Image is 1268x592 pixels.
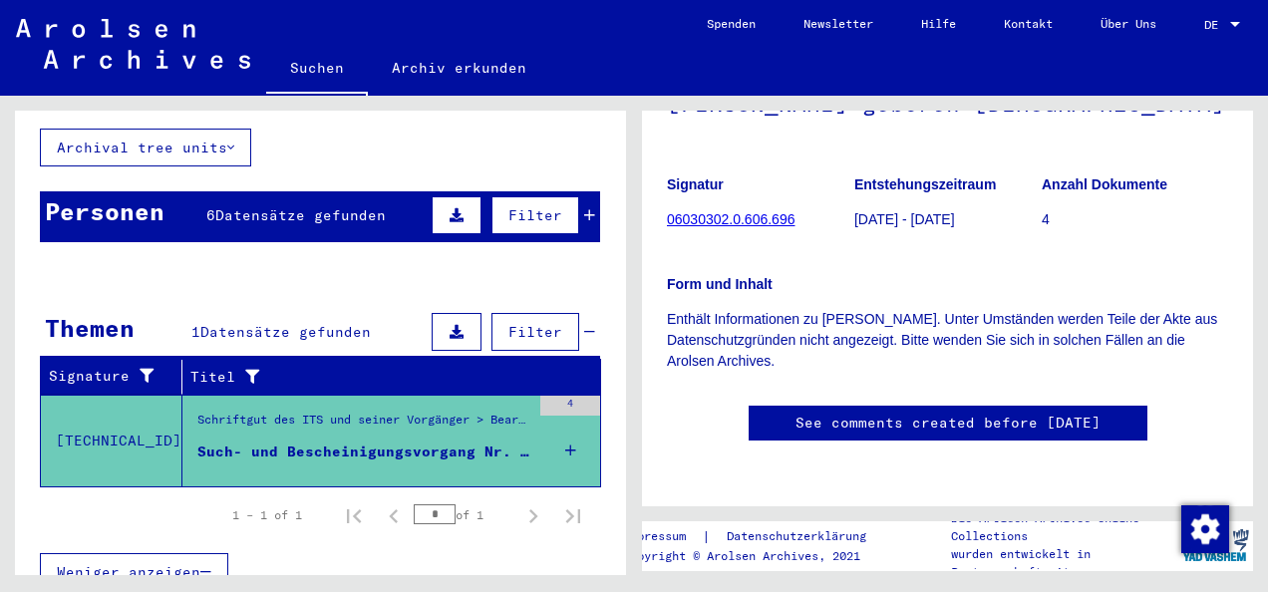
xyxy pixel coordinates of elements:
[1181,505,1229,553] img: Zustimmung ändern
[1178,520,1253,570] img: yv_logo.png
[16,19,250,69] img: Arolsen_neg.svg
[1042,209,1228,230] p: 4
[49,361,186,393] div: Signature
[40,553,228,591] button: Weniger anzeigen
[40,129,251,166] button: Archival tree units
[951,509,1176,545] p: Die Arolsen Archives Online-Collections
[368,44,550,92] a: Archiv erkunden
[491,313,579,351] button: Filter
[623,526,890,547] div: |
[854,176,996,192] b: Entstehungszeitraum
[553,495,593,535] button: Last page
[197,411,530,439] div: Schriftgut des ITS und seiner Vorgänger > Bearbeitung von Anfragen > Fallbezogene [MEDICAL_DATA] ...
[190,367,561,388] div: Titel
[374,495,414,535] button: Previous page
[667,211,794,227] a: 06030302.0.606.696
[491,196,579,234] button: Filter
[334,495,374,535] button: First page
[623,547,890,565] p: Copyright © Arolsen Archives, 2021
[623,526,702,547] a: Impressum
[513,495,553,535] button: Next page
[854,209,1041,230] p: [DATE] - [DATE]
[57,563,200,581] span: Weniger anzeigen
[508,206,562,224] span: Filter
[266,44,368,96] a: Suchen
[215,206,386,224] span: Datensätze gefunden
[711,526,890,547] a: Datenschutzerklärung
[667,276,773,292] b: Form und Inhalt
[1042,176,1167,192] b: Anzahl Dokumente
[667,176,724,192] b: Signatur
[49,366,166,387] div: Signature
[206,206,215,224] span: 6
[190,361,581,393] div: Titel
[45,193,164,229] div: Personen
[508,323,562,341] span: Filter
[795,413,1101,434] a: See comments created before [DATE]
[667,309,1228,372] p: Enthält Informationen zu [PERSON_NAME]. Unter Umständen werden Teile der Akte aus Datenschutzgrün...
[197,442,530,462] div: Such- und Bescheinigungsvorgang Nr. 606.696 für [GEOGRAPHIC_DATA][PERSON_NAME] geboren [DEMOGRAPH...
[1204,18,1226,32] span: DE
[951,545,1176,581] p: wurden entwickelt in Partnerschaft mit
